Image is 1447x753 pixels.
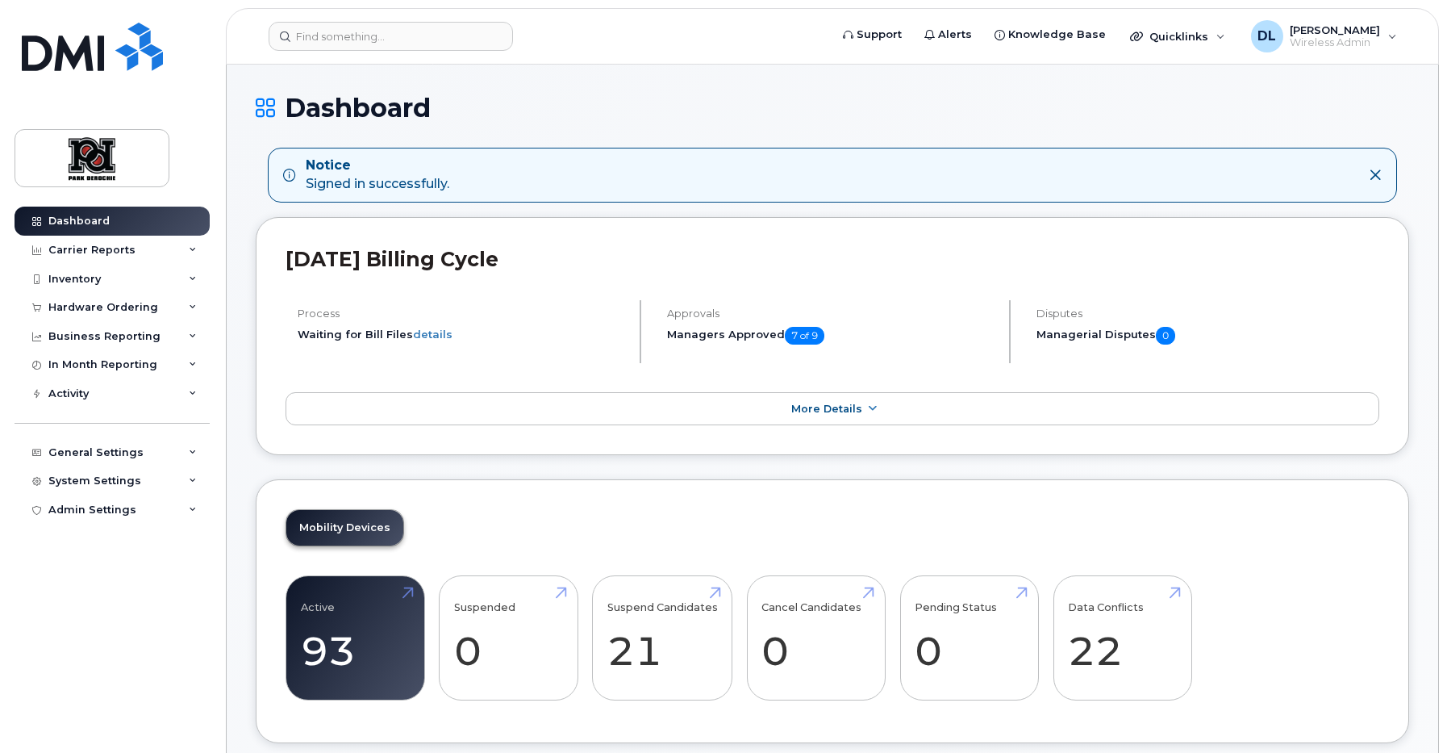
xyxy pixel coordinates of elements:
[1036,327,1379,345] h5: Managerial Disputes
[1156,327,1175,345] span: 0
[1036,307,1379,320] h4: Disputes
[306,157,449,175] strong: Notice
[667,307,995,320] h4: Approvals
[667,327,995,345] h5: Managers Approved
[306,157,449,194] div: Signed in successfully.
[298,307,626,320] h4: Process
[1068,585,1177,692] a: Data Conflicts 22
[413,328,452,341] a: details
[286,510,403,546] a: Mobility Devices
[298,327,626,342] li: Waiting for Bill Files
[791,403,862,415] span: More Details
[256,94,1409,122] h1: Dashboard
[785,327,824,345] span: 7 of 9
[761,585,870,692] a: Cancel Candidates 0
[607,585,718,692] a: Suspend Candidates 21
[301,585,410,692] a: Active 93
[915,585,1024,692] a: Pending Status 0
[286,247,1379,271] h2: [DATE] Billing Cycle
[454,585,563,692] a: Suspended 0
